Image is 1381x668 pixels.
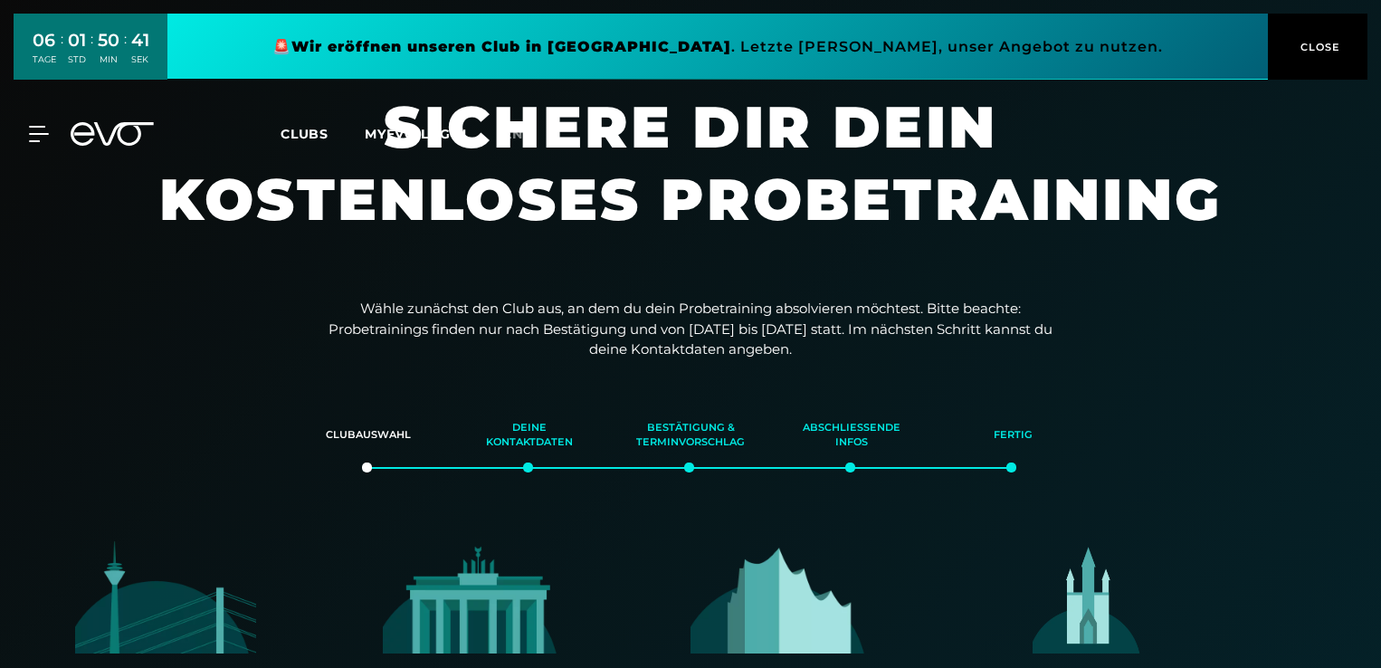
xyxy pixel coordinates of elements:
div: Deine Kontaktdaten [471,411,587,460]
div: : [124,29,127,77]
h1: Sichere dir dein kostenloses Probetraining [148,91,1233,272]
div: : [90,29,93,77]
div: STD [68,53,86,66]
div: Clubauswahl [310,411,426,460]
span: en [503,126,523,142]
div: TAGE [33,53,56,66]
div: 01 [68,27,86,53]
div: Fertig [955,411,1071,460]
p: Wähle zunächst den Club aus, an dem du dein Probetraining absolvieren möchtest. Bitte beachte: Pr... [329,299,1052,360]
button: CLOSE [1268,14,1367,80]
div: 06 [33,27,56,53]
a: MYEVO LOGIN [365,126,467,142]
img: evofitness [383,540,564,654]
div: 50 [98,27,119,53]
span: CLOSE [1296,39,1340,55]
div: 41 [131,27,149,53]
img: evofitness [690,540,871,654]
img: evofitness [998,540,1179,654]
div: Bestätigung & Terminvorschlag [633,411,748,460]
div: MIN [98,53,119,66]
a: en [503,124,545,145]
div: SEK [131,53,149,66]
span: Clubs [281,126,329,142]
a: Clubs [281,125,365,142]
div: Abschließende Infos [794,411,910,460]
img: evofitness [75,540,256,654]
div: : [61,29,63,77]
